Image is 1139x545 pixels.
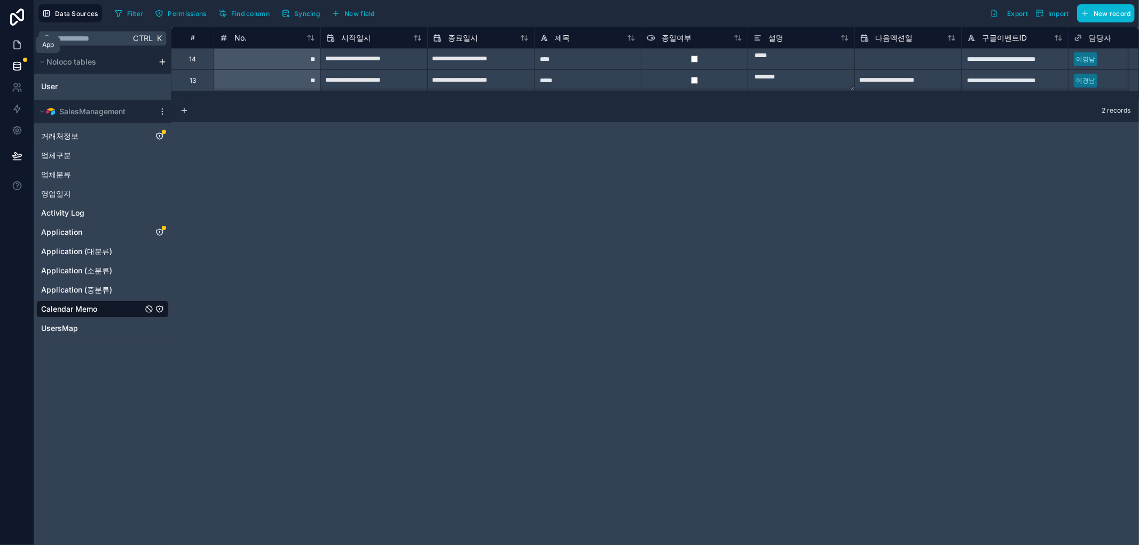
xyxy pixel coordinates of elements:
[111,5,147,21] button: Filter
[1032,4,1073,22] button: Import
[41,81,132,92] a: User
[36,78,169,95] div: User
[41,246,112,257] span: Application (대분류)
[986,4,1032,22] button: Export
[41,246,143,257] a: Application (대분류)
[41,131,78,141] span: 거래처정보
[41,323,78,334] span: UsersMap
[41,131,143,141] a: 거래처정보
[341,33,371,43] span: 시작일시
[215,5,273,21] button: Find column
[59,106,125,117] span: SalesManagement
[36,224,169,241] div: Application
[36,204,169,222] div: Activity Log
[448,33,478,43] span: 종료일시
[1102,106,1130,115] span: 2 records
[1073,4,1135,22] a: New record
[875,33,913,43] span: 다음엑션일
[1077,4,1135,22] button: New record
[1007,10,1028,18] span: Export
[41,265,112,276] span: Application (소분류)
[168,10,206,18] span: Permissions
[982,33,1027,43] span: 구글이벤트ID
[344,10,375,18] span: New field
[41,227,82,238] span: Application
[41,227,143,238] a: Application
[328,5,379,21] button: New field
[41,208,143,218] a: Activity Log
[36,104,154,119] button: Airtable LogoSalesManagement
[1076,54,1095,64] div: 이경남
[36,281,169,298] div: Application (중분류)
[189,55,196,64] div: 14
[127,10,144,18] span: Filter
[278,5,328,21] a: Syncing
[41,285,143,295] a: Application (중분류)
[41,265,143,276] a: Application (소분류)
[41,304,143,314] a: Calendar Memo
[36,185,169,202] div: 영업일지
[36,243,169,260] div: Application (대분류)
[155,35,163,42] span: K
[41,188,143,199] a: 영업일지
[190,76,196,85] div: 13
[36,301,169,318] div: Calendar Memo
[132,31,154,45] span: Ctrl
[36,54,154,69] button: Noloco tables
[278,5,324,21] button: Syncing
[46,57,96,67] span: Noloco tables
[41,81,58,92] span: User
[36,320,169,337] div: UsersMap
[555,33,570,43] span: 제목
[151,5,210,21] button: Permissions
[179,34,206,42] div: #
[231,10,270,18] span: Find column
[41,304,97,314] span: Calendar Memo
[41,208,84,218] span: Activity Log
[42,41,54,49] div: App
[41,169,143,180] a: 업체분류
[234,33,247,43] span: No.
[41,169,71,180] span: 업체분류
[41,285,112,295] span: Application (중분류)
[294,10,320,18] span: Syncing
[41,323,143,334] a: UsersMap
[768,33,783,43] span: 설명
[151,5,214,21] a: Permissions
[36,262,169,279] div: Application (소분류)
[41,150,143,161] a: 업체구분
[36,128,169,145] div: 거래처정보
[41,150,71,161] span: 업체구분
[662,33,692,43] span: 종일여부
[36,147,169,164] div: 업체구분
[46,107,55,116] img: Airtable Logo
[36,166,169,183] div: 업체분류
[38,4,102,22] button: Data Sources
[41,188,71,199] span: 영업일지
[1076,76,1095,85] div: 이경남
[55,10,98,18] span: Data Sources
[1048,10,1069,18] span: Import
[1089,33,1111,43] span: 담당자
[1094,10,1131,18] span: New record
